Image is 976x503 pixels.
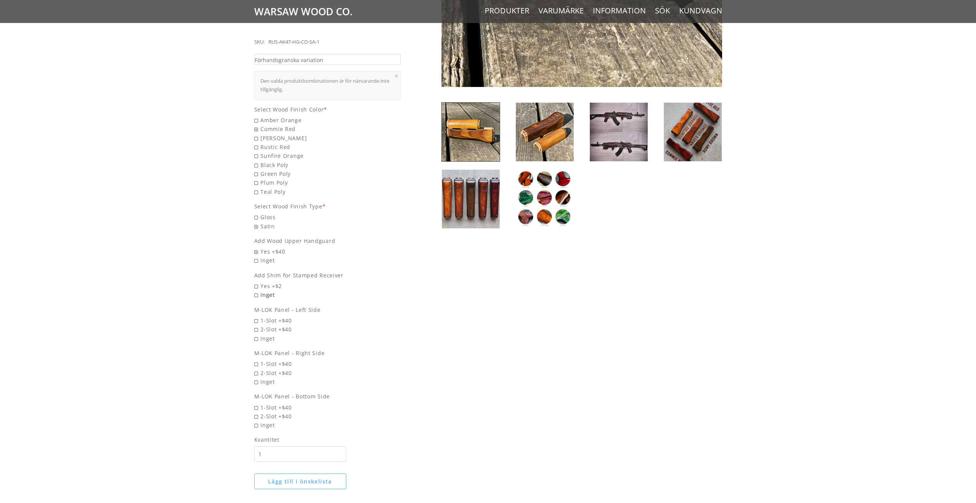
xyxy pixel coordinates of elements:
img: Russian AK47 Handguard [442,103,500,161]
div: Den valda produktkombinationen är för närvarande inte tillgänglig. [260,77,395,93]
span: Amber Orange [254,116,401,125]
span: Förhandsgranska variation [255,56,323,64]
img: Russian AK47 Handguard [664,103,722,161]
span: 1-Slot +$40 [254,316,401,325]
span: Plum Poly [254,178,401,187]
span: 1-Slot +$40 [254,403,401,412]
span: Black Poly [254,161,401,169]
span: 2-Slot +$40 [254,369,401,377]
img: Russian AK47 Handguard [442,170,500,228]
span: [PERSON_NAME] [254,134,401,143]
img: Russian AK47 Handguard [590,103,648,161]
a: Varumärke [538,6,584,16]
span: Inget [254,256,401,265]
span: Yes +$2 [254,282,401,290]
div: M-LOK Panel - Bottom Side [254,392,401,401]
div: Select Wood Finish Color [254,105,401,114]
span: Inget [254,334,401,343]
span: Sunfire Orange [254,151,401,160]
span: 2-Slot +$40 [254,325,401,334]
div: SKU: [254,38,265,46]
span: Inget [254,377,401,386]
div: M-LOK Panel - Right Side [254,349,401,357]
span: Green Poly [254,169,401,178]
a: Sök [655,6,670,16]
span: Inget [254,421,401,429]
span: Satin [254,222,401,231]
span: Yes +$40 [254,247,401,256]
span: Teal Poly [254,187,401,196]
a: × [395,73,398,79]
span: 1-Slot +$40 [254,359,401,368]
button: Lägg till i önskelista [254,474,346,489]
div: M-LOK Panel - Left Side [254,305,401,314]
span: Kvantitet [254,435,346,444]
span: 2-Slot +$40 [254,412,401,421]
span: Gloss [254,213,401,221]
a: Förhandsgranska variation [254,54,401,65]
a: Kundvagn [679,6,722,16]
div: RUS-AK47-HG-CO-SA-1 [268,38,319,46]
div: Select Wood Finish Type [254,202,401,211]
div: Add Shim for Stamped Receiver [254,271,401,280]
a: Produkter [485,6,529,16]
img: Russian AK47 Handguard [516,103,574,161]
span: Inget [254,290,401,299]
input: Kvantitet [254,446,346,462]
div: Add Wood Upper Handguard [254,236,401,245]
a: Information [593,6,646,16]
span: Commie Red [254,125,401,133]
span: Rustic Red [254,143,401,151]
img: Russian AK47 Handguard [516,170,574,228]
